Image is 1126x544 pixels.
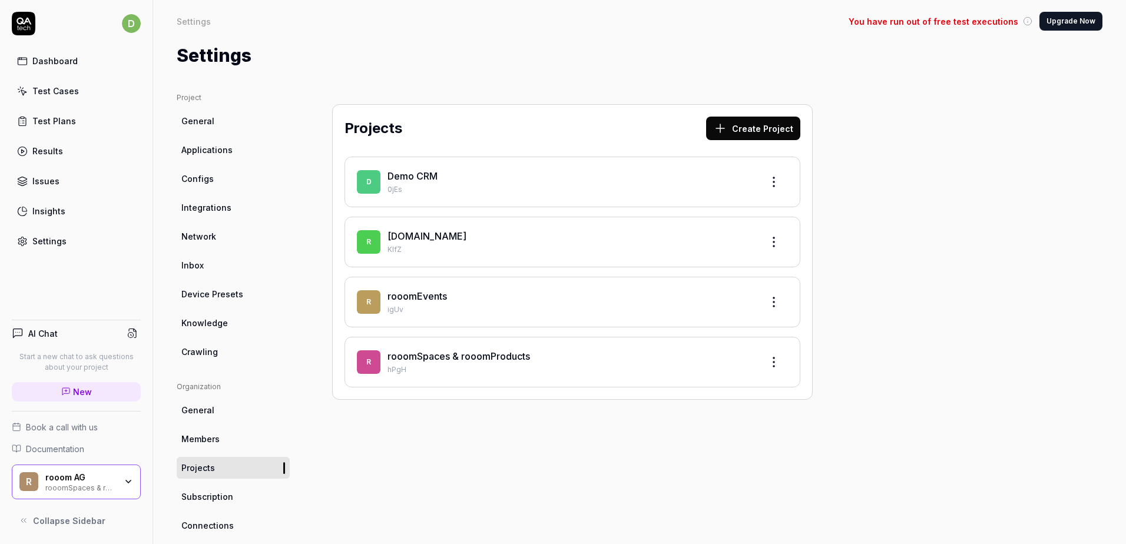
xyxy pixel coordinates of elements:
a: Configs [177,168,290,190]
a: Settings [12,230,141,253]
div: Test Cases [32,85,79,97]
span: Knowledge [181,317,228,329]
a: Network [177,225,290,247]
span: Integrations [181,201,231,214]
span: General [181,404,214,416]
span: r [357,350,380,374]
a: Applications [177,139,290,161]
span: Collapse Sidebar [33,515,105,527]
a: Projects [177,457,290,479]
a: Connections [177,515,290,536]
p: igUv [388,304,753,315]
span: Documentation [26,443,84,455]
a: Members [177,428,290,450]
a: Results [12,140,141,162]
span: Applications [181,144,233,156]
span: r [357,290,380,314]
a: Insights [12,200,141,223]
button: Create Project [706,117,800,140]
a: Demo CRM [388,170,438,182]
a: General [177,110,290,132]
h2: Projects [345,118,402,139]
div: Project [177,92,290,103]
a: Issues [12,170,141,193]
a: rooomEvents [388,290,447,302]
div: Insights [32,205,65,217]
a: Knowledge [177,312,290,334]
p: 0jEs [388,184,753,195]
span: Configs [181,173,214,185]
p: Start a new chat to ask questions about your project [12,351,141,373]
button: Upgrade Now [1039,12,1102,31]
span: r [19,472,38,491]
div: rooomSpaces & rooomProducts [45,482,116,492]
a: Integrations [177,197,290,218]
span: Subscription [181,490,233,503]
a: Inbox [177,254,290,276]
a: New [12,382,141,402]
a: rooomSpaces & rooomProducts [388,350,530,362]
span: d [122,14,141,33]
button: d [122,12,141,35]
div: Settings [177,15,211,27]
div: Dashboard [32,55,78,67]
button: Collapse Sidebar [12,509,141,532]
h4: AI Chat [28,327,58,340]
a: Subscription [177,486,290,507]
span: Connections [181,519,234,532]
button: rrooom AGrooomSpaces & rooomProducts [12,465,141,500]
a: Device Presets [177,283,290,305]
h1: Settings [177,42,251,69]
p: KlfZ [388,244,753,255]
p: hPgH [388,364,753,375]
span: General [181,115,214,127]
div: Issues [32,175,59,187]
a: Book a call with us [12,421,141,433]
span: New [73,386,92,398]
span: Crawling [181,346,218,358]
span: You have run out of free test executions [849,15,1018,28]
span: r [357,230,380,254]
span: Device Presets [181,288,243,300]
span: Inbox [181,259,204,271]
div: Results [32,145,63,157]
a: General [177,399,290,421]
div: Test Plans [32,115,76,127]
a: Test Cases [12,79,141,102]
a: Crawling [177,341,290,363]
span: Book a call with us [26,421,98,433]
span: D [357,170,380,194]
span: Members [181,433,220,445]
a: Dashboard [12,49,141,72]
div: Settings [32,235,67,247]
span: Network [181,230,216,243]
a: Test Plans [12,110,141,132]
a: Documentation [12,443,141,455]
span: Projects [181,462,215,474]
div: rooom AG [45,472,116,483]
div: Organization [177,382,290,392]
a: [DOMAIN_NAME] [388,230,466,242]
